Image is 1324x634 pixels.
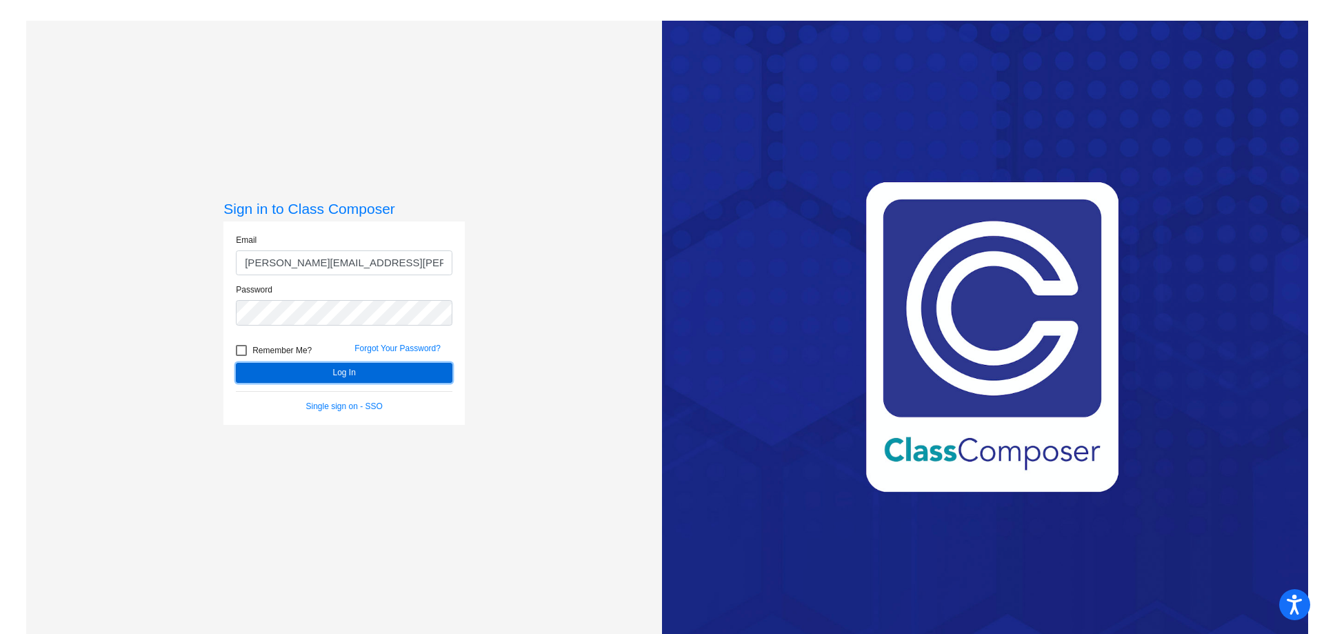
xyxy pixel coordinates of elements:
[236,363,452,383] button: Log In
[236,234,257,246] label: Email
[223,200,465,217] h3: Sign in to Class Composer
[252,342,312,359] span: Remember Me?
[354,344,441,353] a: Forgot Your Password?
[236,284,272,296] label: Password
[306,402,383,411] a: Single sign on - SSO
